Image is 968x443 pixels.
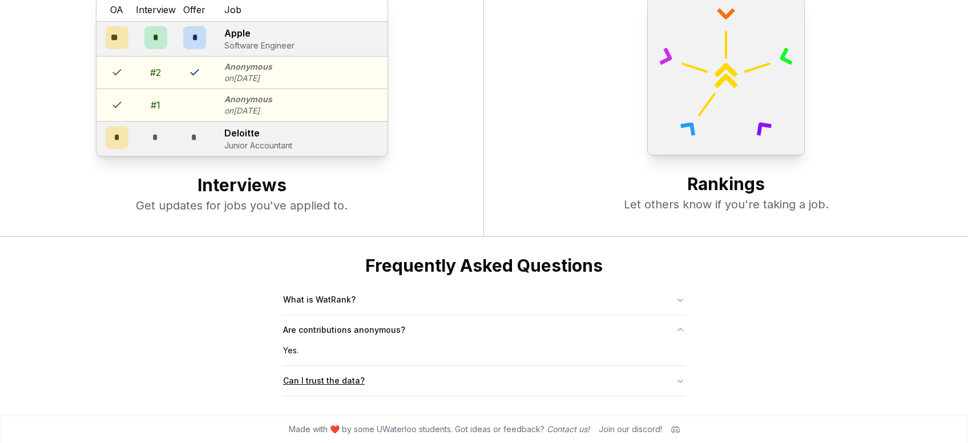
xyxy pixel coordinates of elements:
p: Anonymous [224,61,272,73]
p: Junior Accountant [224,140,292,151]
span: Offer [183,3,205,17]
button: Are contributions anonymous? [283,315,685,345]
h2: Interviews [23,175,461,198]
h2: Frequently Asked Questions [283,255,685,276]
span: OA [110,3,123,17]
a: Contact us! [547,424,590,434]
p: Software Engineer [224,40,295,51]
button: What is WatRank? [283,285,685,315]
p: on [DATE] [224,73,272,84]
div: Yes. [283,345,685,365]
button: Can I trust the data? [283,366,685,396]
p: Anonymous [224,94,272,105]
div: # 2 [150,66,161,79]
p: Let others know if you're taking a job. [507,196,945,212]
h2: Rankings [507,174,945,196]
p: Get updates for jobs you've applied to. [23,198,461,214]
div: Join our discord! [599,424,662,435]
p: on [DATE] [224,105,272,116]
p: Apple [224,26,295,40]
span: Interview [136,3,176,17]
div: Are contributions anonymous? [283,345,685,365]
div: # 1 [151,98,160,112]
span: Made with ❤️ by some UWaterloo students. Got ideas or feedback? [289,424,590,435]
p: Deloitte [224,126,292,140]
span: Job [224,3,241,17]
